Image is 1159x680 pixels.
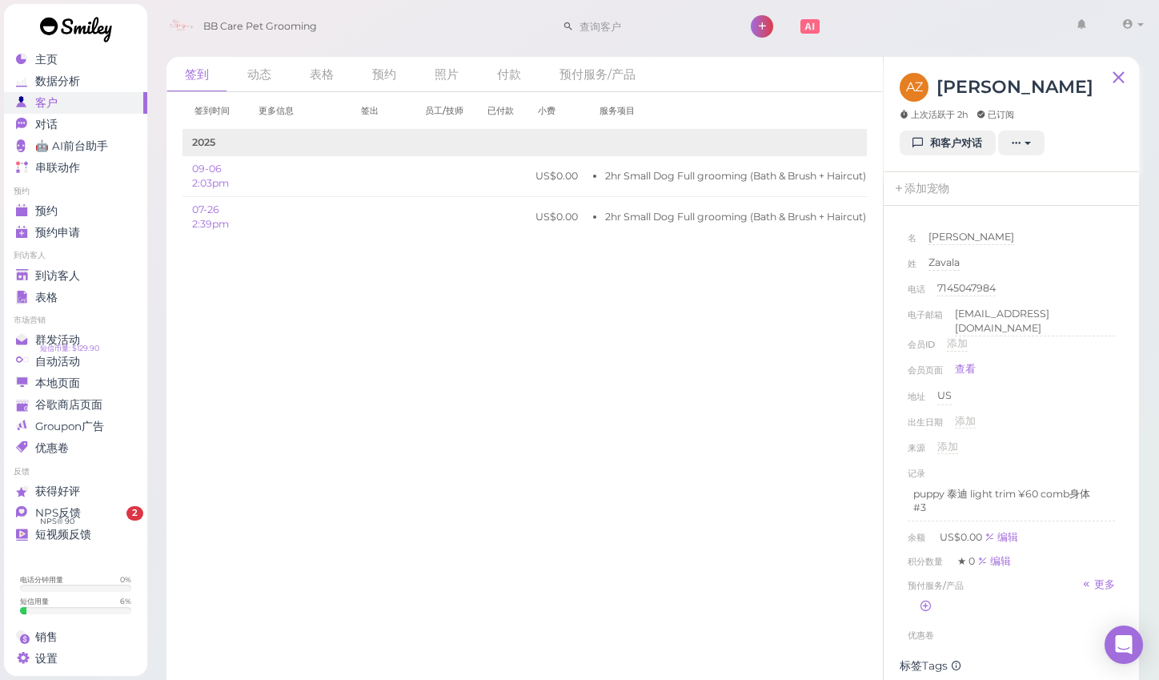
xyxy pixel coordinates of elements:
span: 销售 [35,630,58,644]
div: Zavala [928,256,960,271]
th: 签到时间 [182,92,247,130]
a: Groupon广告 [4,416,147,437]
span: 预约申请 [35,226,80,239]
div: [EMAIL_ADDRESS][DOMAIN_NAME] [955,307,1115,336]
span: 优惠卷 [35,441,69,455]
span: NPS反馈 [35,506,81,520]
a: 表格 [291,57,352,91]
a: 查看 [955,362,976,376]
a: 动态 [229,57,290,91]
td: US$0.00 [526,197,588,237]
span: 主页 [35,53,58,66]
th: 员工/技师 [413,92,475,130]
li: 到访客人 [4,250,147,261]
span: 客户 [35,96,58,110]
a: 付款 [479,57,539,91]
span: US$0.00 [940,531,985,543]
span: 群发活动 [35,333,80,347]
td: US$0.00 [526,156,588,197]
p: puppy 泰迪 light trim ¥60 comb身体 [913,487,1109,501]
th: 已付款 [475,92,526,130]
span: [PERSON_NAME] [928,231,1014,243]
div: Open Intercom Messenger [1105,626,1143,664]
a: 主页 [4,49,147,70]
span: 添加 [947,337,968,349]
span: 设置 [35,652,58,666]
th: 小费 [526,92,588,130]
a: 串联动作 [4,157,147,179]
span: 电话 [908,281,925,307]
a: 预约申请 [4,222,147,243]
span: 积分数量 [908,556,945,567]
span: 添加 [955,415,976,427]
span: 表格 [35,291,58,304]
span: 预约 [35,204,58,218]
a: 添加宠物 [884,172,959,206]
b: 2025 [192,136,215,148]
span: 出生日期 [908,414,943,440]
a: 群发活动 短信币量: $129.90 [4,329,147,351]
a: 到访客人 [4,265,147,287]
li: 2hr Small Dog Full grooming (Bath & Brush + Haircut) [605,210,866,224]
li: 反馈 [4,466,147,477]
div: US [937,388,952,404]
a: 对话 [4,114,147,135]
div: 6 % [120,596,131,606]
span: 姓 [908,256,916,281]
a: 表格 [4,287,147,308]
span: NPS® 90 [40,515,74,528]
a: 照片 [416,57,477,91]
a: 更多 [1081,577,1115,593]
a: 自动活动 [4,351,147,372]
div: 电话分钟用量 [20,574,63,585]
li: 2hr Small Dog Full grooming (Bath & Brush + Haircut) [605,169,866,183]
input: 查询客户 [574,14,729,39]
a: 编辑 [985,531,1018,543]
a: 短视频反馈 [4,524,147,545]
a: 设置 [4,648,147,670]
a: 优惠卷 [4,437,147,459]
div: 短信用量 [20,596,49,606]
a: 09-06 2:03pm [192,163,229,189]
span: AZ [900,73,928,102]
a: 🤖 AI前台助手 [4,135,147,157]
span: 对话 [35,118,58,131]
span: 余额 [908,532,928,543]
span: 🤖 AI前台助手 [35,139,108,153]
div: 编辑 [977,555,1011,567]
span: 来源 [908,440,925,465]
span: 上次活跃于 2h [900,108,969,121]
span: 自动活动 [35,355,80,368]
span: BB Care Pet Grooming [203,4,317,49]
a: 本地页面 [4,372,147,394]
span: 已订阅 [977,108,1014,121]
div: 0 % [120,574,131,585]
span: 预付服务/产品 [908,577,964,593]
a: 谷歌商店页面 [4,394,147,416]
p: #3 [913,501,1109,515]
span: Groupon广告 [35,420,104,433]
a: 销售 [4,626,147,648]
div: 标签Tags [900,659,1123,673]
li: 市场营销 [4,315,147,326]
a: 数据分析 [4,70,147,92]
span: 电子邮箱 [908,307,943,336]
th: 更多信息 [247,92,349,130]
a: 预约 [354,57,415,91]
a: 07-26 2:39pm [192,203,229,230]
span: 会员ID [908,336,935,362]
span: 地址 [908,388,925,414]
span: 到访客人 [35,269,80,283]
a: 签到 [166,57,227,92]
span: 本地页面 [35,376,80,390]
span: 2 [126,506,143,521]
li: 预约 [4,186,147,197]
div: 7145047984 [937,281,996,296]
span: 串联动作 [35,161,80,175]
span: 名 [908,230,916,256]
a: 预付服务/产品 [541,57,654,91]
span: 短信币量: $129.90 [40,342,99,355]
span: 短视频反馈 [35,528,91,541]
span: ★ 0 [957,555,977,567]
